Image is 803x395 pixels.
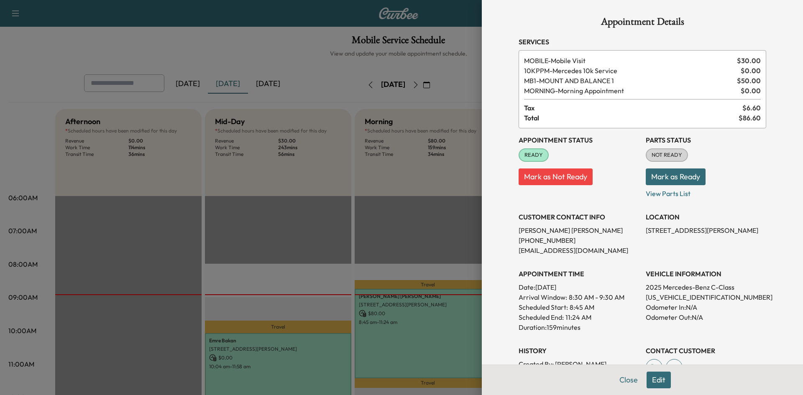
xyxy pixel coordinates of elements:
[741,66,761,76] span: $ 0.00
[646,269,766,279] h3: VEHICLE INFORMATION
[569,292,624,302] span: 8:30 AM - 9:30 AM
[524,103,742,113] span: Tax
[646,292,766,302] p: [US_VEHICLE_IDENTIFICATION_NUMBER]
[646,225,766,235] p: [STREET_ADDRESS][PERSON_NAME]
[646,312,766,322] p: Odometer Out: N/A
[519,225,639,235] p: [PERSON_NAME] [PERSON_NAME]
[519,322,639,332] p: Duration: 159 minutes
[519,17,766,30] h1: Appointment Details
[519,245,639,255] p: [EMAIL_ADDRESS][DOMAIN_NAME]
[519,312,564,322] p: Scheduled End:
[524,86,737,96] span: Morning Appointment
[737,56,761,66] span: $ 30.00
[519,168,593,185] button: Mark as Not Ready
[519,292,639,302] p: Arrival Window:
[646,302,766,312] p: Odometer In: N/A
[519,151,548,159] span: READY
[519,135,639,145] h3: Appointment Status
[614,372,643,388] button: Close
[646,212,766,222] h3: LOCATION
[741,86,761,96] span: $ 0.00
[646,168,706,185] button: Mark as Ready
[519,37,766,47] h3: Services
[524,113,739,123] span: Total
[646,282,766,292] p: 2025 Mercedes-Benz C-Class
[646,135,766,145] h3: Parts Status
[647,151,687,159] span: NOT READY
[647,372,671,388] button: Edit
[519,282,639,292] p: Date: [DATE]
[519,235,639,245] p: [PHONE_NUMBER]
[646,185,766,199] p: View Parts List
[524,76,734,86] span: MOUNT AND BALANCE 1
[646,346,766,356] h3: CONTACT CUSTOMER
[565,312,591,322] p: 11:24 AM
[519,346,639,356] h3: History
[570,302,594,312] p: 8:45 AM
[519,212,639,222] h3: CUSTOMER CONTACT INFO
[739,113,761,123] span: $ 86.60
[524,56,734,66] span: Mobile Visit
[519,269,639,279] h3: APPOINTMENT TIME
[519,359,639,369] p: Created By : [PERSON_NAME]
[742,103,761,113] span: $ 6.60
[524,66,737,76] span: Mercedes 10k Service
[737,76,761,86] span: $ 50.00
[519,302,568,312] p: Scheduled Start:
